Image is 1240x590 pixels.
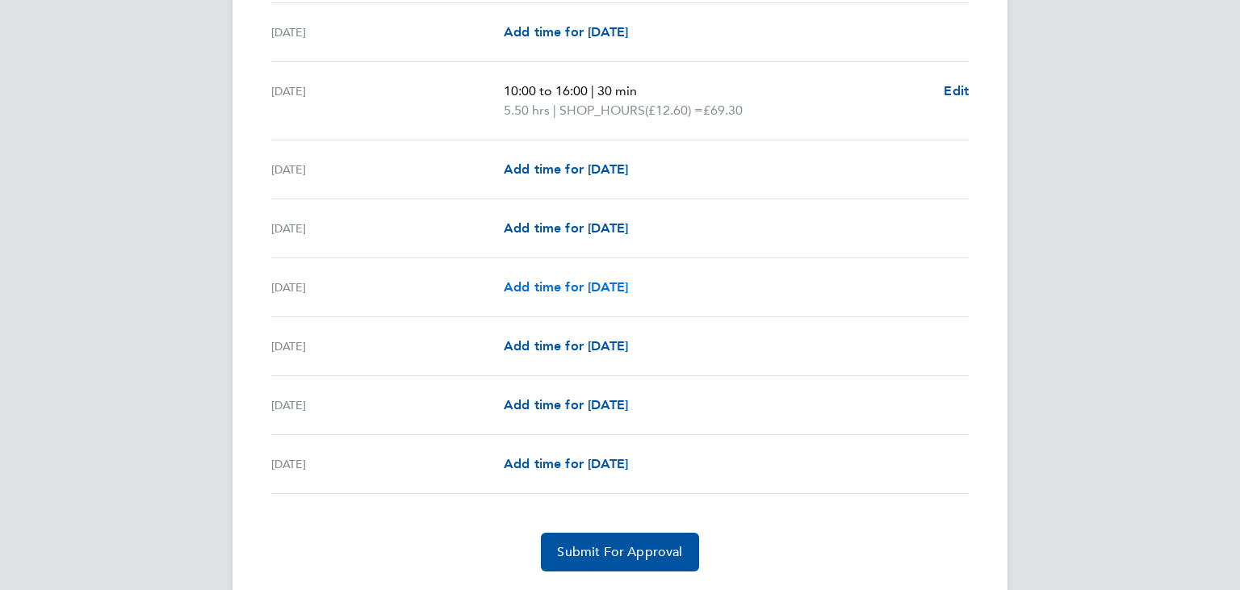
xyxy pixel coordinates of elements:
[597,83,637,98] span: 30 min
[504,279,628,295] span: Add time for [DATE]
[504,397,628,412] span: Add time for [DATE]
[271,278,504,297] div: [DATE]
[557,544,682,560] span: Submit For Approval
[271,395,504,415] div: [DATE]
[504,338,628,354] span: Add time for [DATE]
[591,83,594,98] span: |
[703,103,743,118] span: £69.30
[504,278,628,297] a: Add time for [DATE]
[504,103,550,118] span: 5.50 hrs
[504,23,628,42] a: Add time for [DATE]
[271,219,504,238] div: [DATE]
[504,219,628,238] a: Add time for [DATE]
[944,82,969,101] a: Edit
[504,337,628,356] a: Add time for [DATE]
[504,454,628,474] a: Add time for [DATE]
[541,533,698,571] button: Submit For Approval
[504,220,628,236] span: Add time for [DATE]
[645,103,703,118] span: (£12.60) =
[504,83,588,98] span: 10:00 to 16:00
[271,337,504,356] div: [DATE]
[271,82,504,120] div: [DATE]
[504,24,628,40] span: Add time for [DATE]
[271,160,504,179] div: [DATE]
[504,160,628,179] a: Add time for [DATE]
[271,454,504,474] div: [DATE]
[504,395,628,415] a: Add time for [DATE]
[553,103,556,118] span: |
[504,456,628,471] span: Add time for [DATE]
[271,23,504,42] div: [DATE]
[504,161,628,177] span: Add time for [DATE]
[944,83,969,98] span: Edit
[559,101,645,120] span: SHOP_HOURS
